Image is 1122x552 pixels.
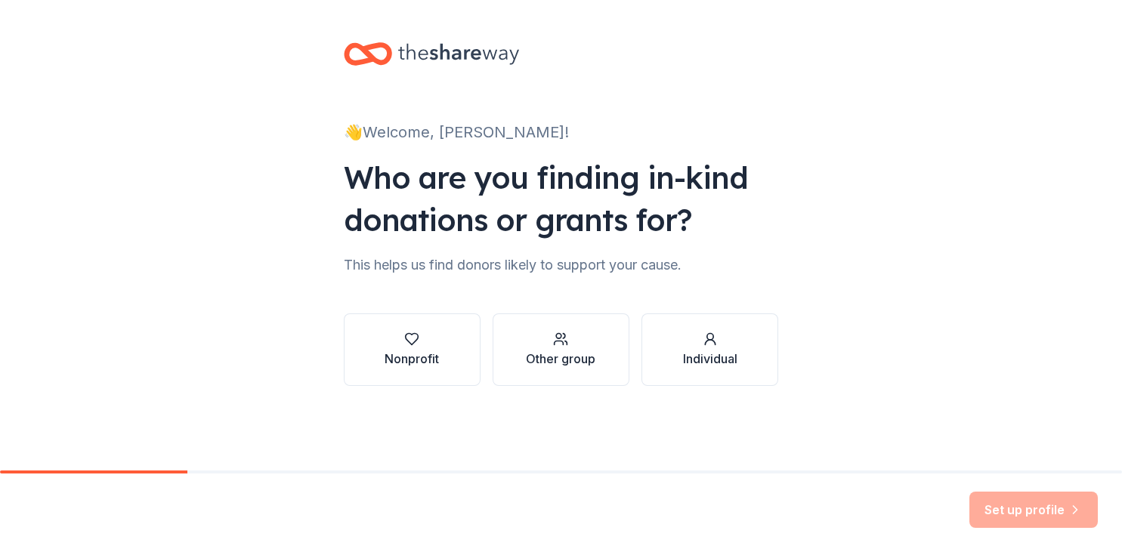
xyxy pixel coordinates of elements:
button: Individual [641,313,778,386]
div: This helps us find donors likely to support your cause. [344,253,779,277]
div: Who are you finding in-kind donations or grants for? [344,156,779,241]
div: Other group [526,350,595,368]
div: 👋 Welcome, [PERSON_NAME]! [344,120,779,144]
div: Individual [683,350,737,368]
button: Nonprofit [344,313,481,386]
div: Nonprofit [385,350,439,368]
button: Other group [493,313,629,386]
